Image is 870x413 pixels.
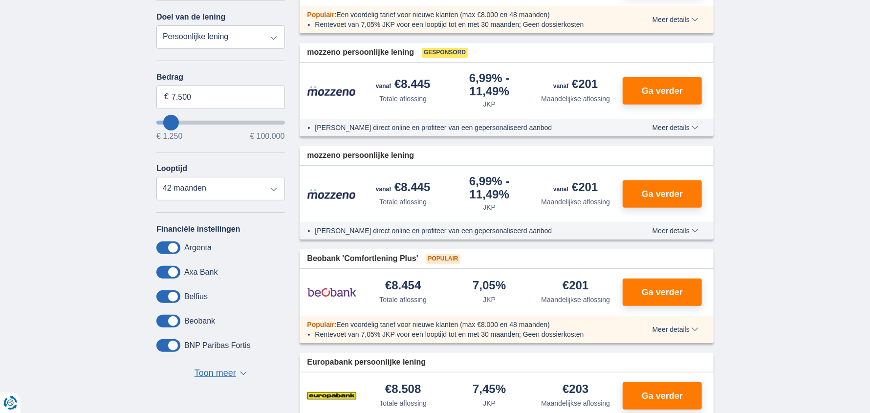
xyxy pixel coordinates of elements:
[307,280,356,304] img: product.pl.alt Beobank
[307,321,335,328] span: Populair
[250,132,284,140] span: € 100.000
[422,48,468,58] span: Gesponsord
[192,367,250,380] button: Toon meer ▼
[473,280,506,293] div: 7,05%
[184,317,215,326] label: Beobank
[315,123,617,132] li: [PERSON_NAME] direct online en profiteer van een gepersonaliseerd aanbod
[450,72,529,97] div: 6,99%
[563,383,588,396] div: €203
[376,78,430,92] div: €8.445
[307,357,426,368] span: Europabank persoonlijke lening
[315,20,617,29] li: Rentevoet van 7,05% JKP voor een looptijd tot en met 30 maanden; Geen dossierkosten
[379,398,427,408] div: Totale aflossing
[645,124,706,131] button: Meer details
[642,288,683,297] span: Ga verder
[156,13,225,22] label: Doel van de lening
[315,329,617,339] li: Rentevoet van 7,05% JKP voor een looptijd tot en met 30 maanden; Geen dossierkosten
[195,367,236,380] span: Toon meer
[307,86,356,96] img: product.pl.alt Mozzeno
[379,94,427,104] div: Totale aflossing
[307,253,418,264] span: Beobank 'Comfortlening Plus'
[379,295,427,304] div: Totale aflossing
[307,189,356,199] img: product.pl.alt Mozzeno
[645,227,706,235] button: Meer details
[184,243,212,252] label: Argenta
[483,202,496,212] div: JKP
[184,341,251,350] label: BNP Paribas Fortis
[473,383,506,396] div: 7,45%
[336,321,550,328] span: Een voordelig tarief voor nieuwe klanten (max €8.000 en 48 maanden)
[300,320,625,329] div: :
[240,371,247,375] span: ▼
[652,124,698,131] span: Meer details
[307,150,414,161] span: mozzeno persoonlijke lening
[541,94,610,104] div: Maandelijkse aflossing
[623,77,702,105] button: Ga verder
[642,190,683,198] span: Ga verder
[623,180,702,208] button: Ga verder
[553,78,598,92] div: €201
[379,197,427,207] div: Totale aflossing
[541,197,610,207] div: Maandelijkse aflossing
[184,292,208,301] label: Belfius
[450,175,529,200] div: 6,99%
[652,326,698,333] span: Meer details
[156,121,285,125] input: wantToBorrow
[483,295,496,304] div: JKP
[623,382,702,410] button: Ga verder
[376,181,430,195] div: €8.445
[164,91,169,103] span: €
[336,11,550,19] span: Een voordelig tarief voor nieuwe klanten (max €8.000 en 48 maanden)
[385,383,421,396] div: €8.508
[307,47,414,58] span: mozzeno persoonlijke lening
[645,16,706,23] button: Meer details
[642,87,683,95] span: Ga verder
[483,398,496,408] div: JKP
[156,73,285,82] label: Bedrag
[184,268,217,277] label: Axa Bank
[642,391,683,400] span: Ga verder
[385,280,421,293] div: €8.454
[426,254,460,264] span: Populair
[541,295,610,304] div: Maandelijkse aflossing
[156,132,182,140] span: € 1.250
[652,16,698,23] span: Meer details
[307,11,335,19] span: Populair
[483,99,496,109] div: JKP
[652,227,698,234] span: Meer details
[541,398,610,408] div: Maandelijkse aflossing
[645,326,706,333] button: Meer details
[156,225,240,234] label: Financiële instellingen
[156,164,187,173] label: Looptijd
[300,10,625,20] div: :
[307,384,356,408] img: product.pl.alt Europabank
[623,279,702,306] button: Ga verder
[563,280,588,293] div: €201
[315,226,617,236] li: [PERSON_NAME] direct online en profiteer van een gepersonaliseerd aanbod
[553,181,598,195] div: €201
